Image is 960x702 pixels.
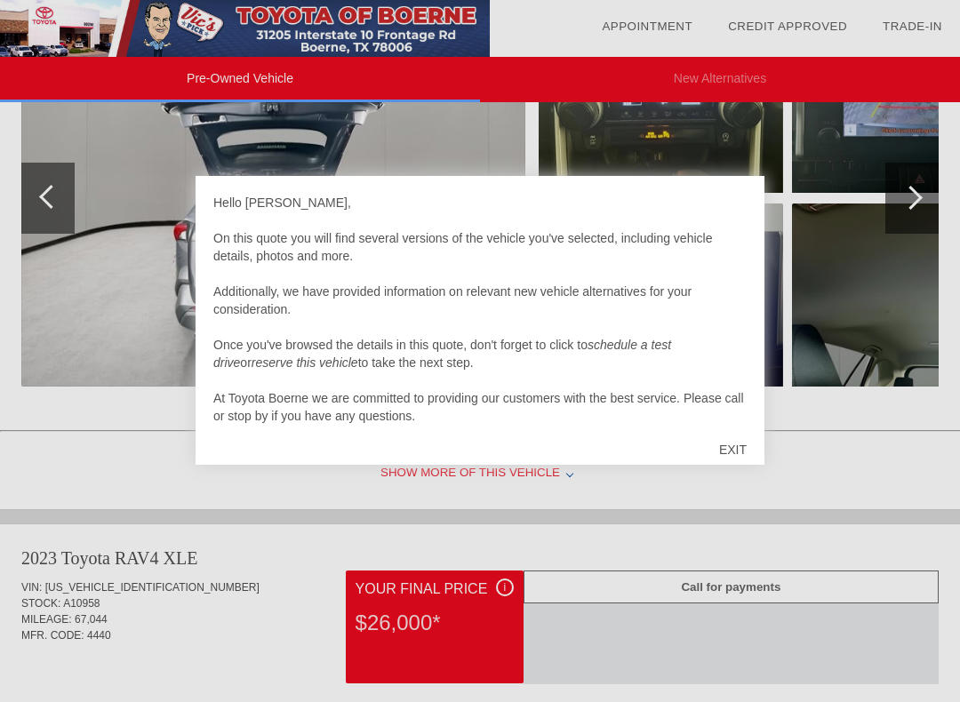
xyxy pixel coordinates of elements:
div: EXIT [701,423,764,476]
em: reserve this vehicle [252,355,358,370]
a: Trade-In [883,20,942,33]
a: Appointment [602,20,692,33]
em: schedule a test drive [213,338,671,370]
div: Hello [PERSON_NAME], On this quote you will find several versions of the vehicle you've selected,... [213,194,747,425]
a: Credit Approved [728,20,847,33]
